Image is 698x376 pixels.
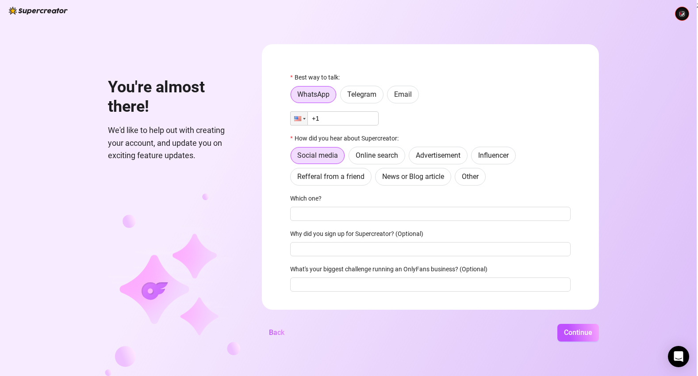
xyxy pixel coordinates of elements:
[675,7,689,20] img: ACg8ocJrCTBofyW9tx_-sA_Zw5ZTW55luhOJQEdeAg0JCLjHgI-9B70=s96-c
[290,72,345,82] label: Best way to talk:
[347,90,376,99] span: Telegram
[290,111,379,125] input: 1 (702) 123-4567
[356,151,398,160] span: Online search
[394,90,412,99] span: Email
[108,78,241,116] h1: You're almost there!
[9,7,68,15] img: logo
[290,207,571,221] input: Which one?
[290,194,327,203] label: Which one?
[269,328,284,337] span: Back
[564,328,592,337] span: Continue
[108,124,241,162] span: We'd like to help out with creating your account, and update you on exciting feature updates.
[382,172,444,181] span: News or Blog article
[290,133,404,143] label: How did you hear about Supercreator:
[297,172,364,181] span: Refferal from a friend
[416,151,460,160] span: Advertisement
[297,90,330,99] span: WhatsApp
[297,151,338,160] span: Social media
[668,346,689,367] div: Open Intercom Messenger
[290,277,571,292] input: What's your biggest challenge running an OnlyFans business? (Optional)
[478,151,509,160] span: Influencer
[291,112,307,125] div: United States: + 1
[557,324,599,342] button: Continue
[290,242,571,256] input: Why did you sign up for Supercreator? (Optional)
[462,172,479,181] span: Other
[290,264,493,274] label: What's your biggest challenge running an OnlyFans business? (Optional)
[290,229,429,239] label: Why did you sign up for Supercreator? (Optional)
[262,324,291,342] button: Back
